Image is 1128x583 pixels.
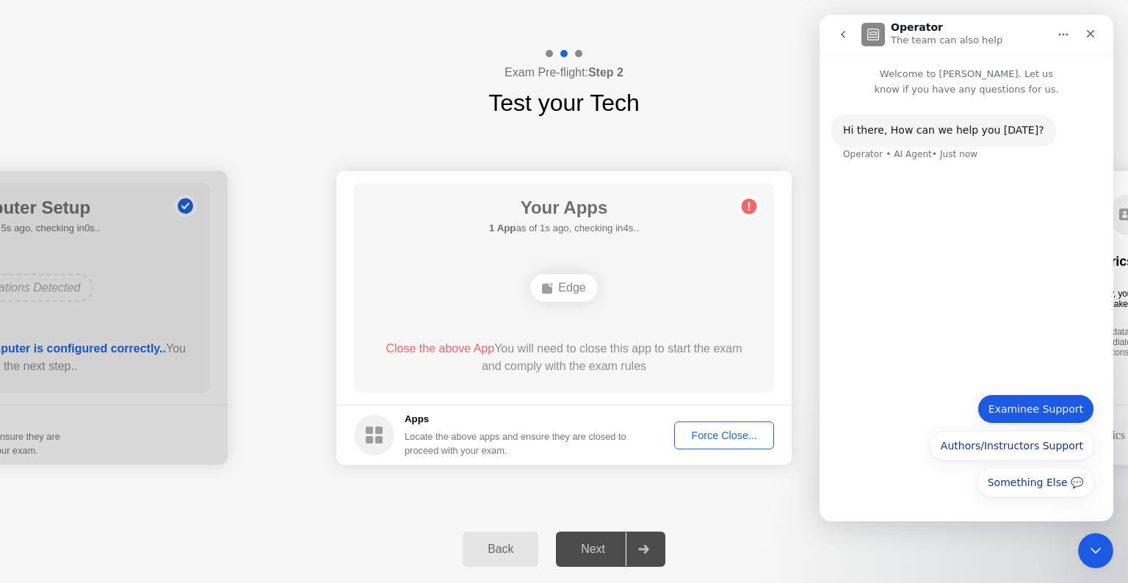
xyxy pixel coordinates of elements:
[556,532,665,567] button: Next
[467,543,534,556] div: Back
[505,64,623,82] h4: Exam Pre-flight:
[375,340,753,375] div: You will need to close this app to start the exam and comply with the exam rules
[560,543,626,556] div: Next
[679,430,769,441] div: Force Close...
[674,421,774,449] button: Force Close...
[463,532,538,567] button: Back
[530,274,597,302] div: Edge
[1078,533,1113,568] iframe: Intercom live chat
[489,195,639,221] h1: Your Apps
[489,221,639,236] h5: as of 1s ago, checking in4s..
[386,342,494,355] span: Close the above App
[488,85,640,120] h1: Test your Tech
[405,430,627,457] div: Locate the above apps and ensure they are closed to proceed with your exam.
[820,15,1113,521] iframe: Intercom live chat
[489,222,516,233] b: 1 App
[405,412,627,427] h5: Apps
[588,66,623,79] b: Step 2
